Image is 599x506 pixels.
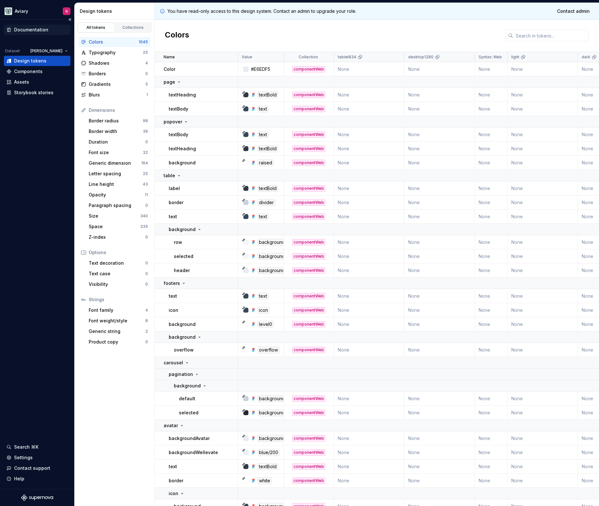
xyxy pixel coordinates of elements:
[292,213,325,220] div: componentWeb
[292,160,325,166] div: componentWeb
[89,92,146,98] div: Blurs
[404,88,475,102] td: None
[507,142,578,156] td: None
[169,477,183,484] p: border
[475,88,507,102] td: None
[553,5,594,17] a: Contact admin
[334,263,404,278] td: None
[404,62,475,76] td: None
[143,118,148,123] div: 98
[169,213,177,220] p: text
[507,88,578,102] td: None
[89,139,145,145] div: Duration
[145,261,148,266] div: 0
[164,66,175,72] p: Color
[292,199,325,206] div: componentWeb
[507,249,578,263] td: None
[334,210,404,224] td: None
[86,337,150,347] a: Product copy0
[78,58,150,68] a: Shadows4
[257,185,278,192] div: textBold
[4,66,70,77] a: Components
[4,7,12,15] img: 256e2c79-9abd-4d59-8978-03feab5a3943.png
[257,395,301,402] div: backgroundLevel3
[292,347,325,353] div: componentWeb
[89,296,148,303] div: Strings
[89,328,145,335] div: Generic string
[507,195,578,210] td: None
[89,107,148,113] div: Dimensions
[292,395,325,402] div: componentWeb
[145,235,148,240] div: 0
[21,494,53,501] svg: Supernova Logo
[257,463,278,470] div: textBold
[507,210,578,224] td: None
[404,406,475,420] td: None
[257,435,301,442] div: backgroundLevel2
[1,4,73,18] button: AviaryG
[143,171,148,176] div: 25
[86,169,150,179] a: Letter spacing25
[251,66,270,72] div: #E6EDF5
[257,293,269,300] div: text
[143,182,148,187] div: 43
[169,92,196,98] p: textHeading
[334,303,404,317] td: None
[14,68,43,75] div: Components
[507,317,578,331] td: None
[165,30,189,41] h2: Colors
[257,321,274,328] div: level0
[334,181,404,195] td: None
[511,54,519,60] p: light
[404,195,475,210] td: None
[145,308,148,313] div: 4
[334,249,404,263] td: None
[145,203,148,208] div: 0
[89,213,140,219] div: Size
[145,82,148,87] div: 5
[169,145,196,152] p: textHeading
[292,477,325,484] div: componentWeb
[30,48,62,54] span: [PERSON_NAME]
[169,160,196,166] p: background
[404,303,475,317] td: None
[404,343,475,357] td: None
[475,249,507,263] td: None
[475,289,507,303] td: None
[507,406,578,420] td: None
[475,406,507,420] td: None
[86,126,150,137] a: Border width39
[145,139,148,145] div: 0
[334,474,404,488] td: None
[65,15,74,24] button: Collapse sidebar
[334,195,404,210] td: None
[257,199,275,206] div: divider
[475,235,507,249] td: None
[164,422,178,429] p: avatar
[89,71,145,77] div: Borders
[145,71,148,76] div: 0
[139,39,148,45] div: 1045
[475,460,507,474] td: None
[404,210,475,224] td: None
[86,232,150,242] a: Z-index0
[507,343,578,357] td: None
[292,435,325,442] div: componentWeb
[507,62,578,76] td: None
[78,37,150,47] a: Colors1045
[86,316,150,326] a: Font weight/style8
[334,431,404,445] td: None
[475,128,507,142] td: None
[86,258,150,268] a: Text decoration0
[89,128,143,135] div: Border width
[86,116,150,126] a: Border radius98
[334,317,404,331] td: None
[475,445,507,460] td: None
[86,269,150,279] a: Text case0
[14,476,24,482] div: Help
[179,410,198,416] p: selected
[169,449,218,456] p: backgroundWellevate
[86,158,150,168] a: Generic dimension164
[404,128,475,142] td: None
